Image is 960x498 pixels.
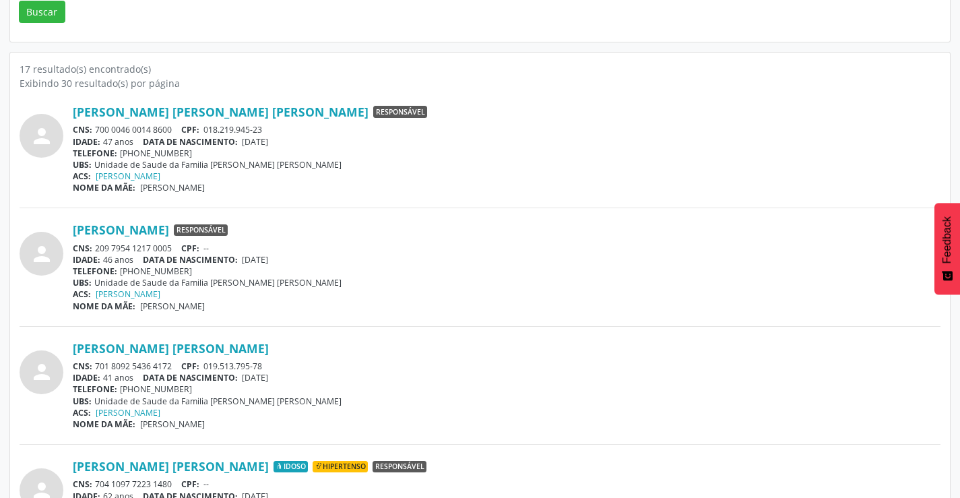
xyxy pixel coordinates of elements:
span: DATA DE NASCIMENTO: [143,136,238,148]
div: 41 anos [73,372,940,383]
span: Responsável [373,461,426,473]
a: [PERSON_NAME] [96,170,160,182]
div: 701 8092 5436 4172 [73,361,940,372]
a: [PERSON_NAME] [PERSON_NAME] [PERSON_NAME] [73,104,369,119]
div: [PHONE_NUMBER] [73,383,940,395]
span: [DATE] [242,136,268,148]
span: CNS: [73,361,92,372]
a: [PERSON_NAME] [96,288,160,300]
span: CPF: [181,361,199,372]
button: Feedback - Mostrar pesquisa [934,203,960,294]
div: 46 anos [73,254,940,266]
span: [DATE] [242,372,268,383]
span: 018.219.945-23 [203,124,262,135]
button: Buscar [19,1,65,24]
span: CPF: [181,243,199,254]
span: -- [203,243,209,254]
span: CNS: [73,478,92,490]
div: Exibindo 30 resultado(s) por página [20,76,940,90]
span: UBS: [73,396,92,407]
span: NOME DA MÃE: [73,301,135,312]
div: Unidade de Saude da Familia [PERSON_NAME] [PERSON_NAME] [73,277,940,288]
a: [PERSON_NAME] [PERSON_NAME] [73,341,269,356]
div: [PHONE_NUMBER] [73,266,940,277]
div: 17 resultado(s) encontrado(s) [20,62,940,76]
span: TELEFONE: [73,383,117,395]
div: 704 1097 7223 1480 [73,478,940,490]
span: CPF: [181,124,199,135]
span: NOME DA MÃE: [73,182,135,193]
a: [PERSON_NAME] [73,222,169,237]
div: 47 anos [73,136,940,148]
div: [PHONE_NUMBER] [73,148,940,159]
span: NOME DA MÃE: [73,418,135,430]
span: UBS: [73,277,92,288]
span: IDADE: [73,372,100,383]
span: Hipertenso [313,461,368,473]
span: TELEFONE: [73,148,117,159]
span: CNS: [73,243,92,254]
a: [PERSON_NAME] [96,407,160,418]
span: TELEFONE: [73,266,117,277]
div: Unidade de Saude da Familia [PERSON_NAME] [PERSON_NAME] [73,396,940,407]
span: DATA DE NASCIMENTO: [143,372,238,383]
a: [PERSON_NAME] [PERSON_NAME] [73,459,269,474]
i: person [30,360,54,384]
i: person [30,242,54,266]
span: IDADE: [73,254,100,266]
span: ACS: [73,407,91,418]
span: [PERSON_NAME] [140,418,205,430]
span: Responsável [174,224,228,237]
span: Responsável [373,106,427,118]
span: CPF: [181,478,199,490]
span: DATA DE NASCIMENTO: [143,254,238,266]
span: CNS: [73,124,92,135]
span: [PERSON_NAME] [140,301,205,312]
div: 700 0046 0014 8600 [73,124,940,135]
div: Unidade de Saude da Familia [PERSON_NAME] [PERSON_NAME] [73,159,940,170]
span: Feedback [941,216,953,263]
i: person [30,124,54,148]
span: [DATE] [242,254,268,266]
div: 209 7954 1217 0005 [73,243,940,254]
span: -- [203,478,209,490]
span: UBS: [73,159,92,170]
span: 019.513.795-78 [203,361,262,372]
span: IDADE: [73,136,100,148]
span: [PERSON_NAME] [140,182,205,193]
span: ACS: [73,288,91,300]
span: Idoso [274,461,308,473]
span: ACS: [73,170,91,182]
